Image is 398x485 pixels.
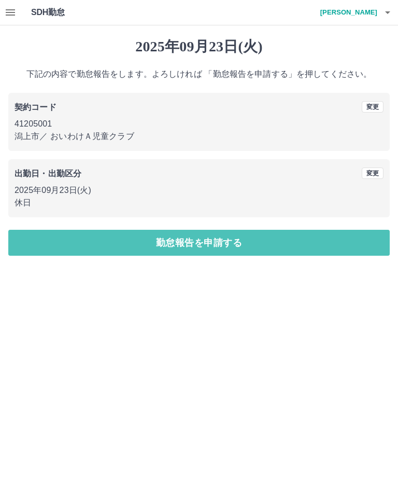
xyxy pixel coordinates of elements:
[362,168,383,179] button: 変更
[8,38,390,56] h1: 2025年09月23日(火)
[15,130,383,143] p: 潟上市 ／ おいわけＡ児童クラブ
[15,197,383,209] p: 休日
[15,169,81,178] b: 出勤日・出勤区分
[15,118,383,130] p: 41205001
[8,68,390,80] p: 下記の内容で勤怠報告をします。よろしければ 「勤怠報告を申請する」を押してください。
[8,230,390,256] button: 勤怠報告を申請する
[15,103,56,112] b: 契約コード
[362,101,383,113] button: 変更
[15,184,383,197] p: 2025年09月23日(火)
